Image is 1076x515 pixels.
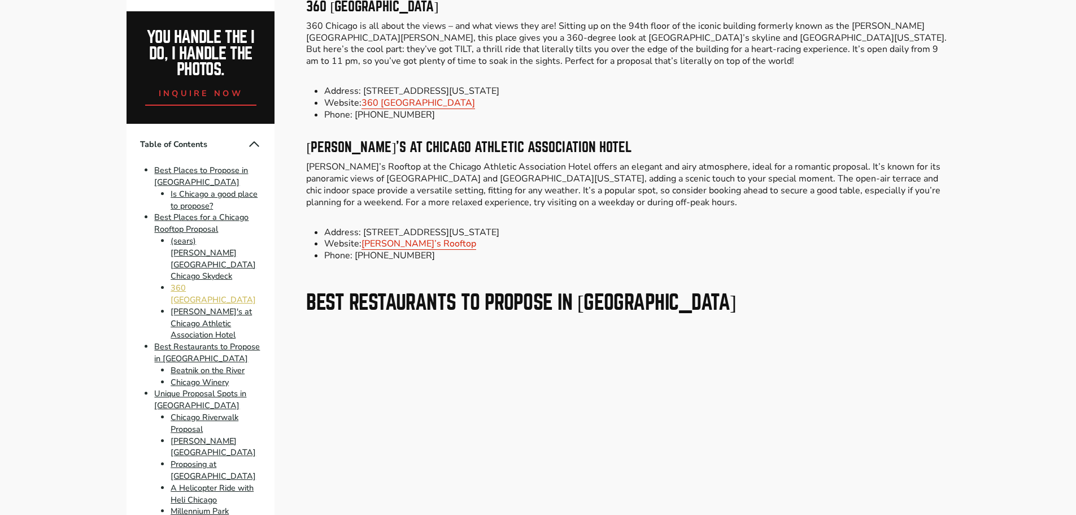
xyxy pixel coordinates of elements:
a: Best Places to Propose in [GEOGRAPHIC_DATA] [154,165,248,188]
button: Collapse Table of Contents [247,137,261,151]
a: Is Chicago a good place to propose? [171,188,258,211]
a: Unique Proposal Spots in [GEOGRAPHIC_DATA] [154,388,246,412]
span: Table of Contents [140,139,247,150]
h2: Best Restaurants to Propose in [GEOGRAPHIC_DATA] [306,292,949,313]
a: Chicago Riverwalk Proposal [171,412,238,435]
a: [PERSON_NAME]’s Rooftop [361,237,476,250]
li: Address: [STREET_ADDRESS][US_STATE] [324,85,949,97]
li: Website: [324,238,949,250]
a: Beatnik on the River [171,365,245,376]
a: (sears) [PERSON_NAME][GEOGRAPHIC_DATA] Chicago Skydeck [171,235,256,282]
li: Website: [324,97,949,109]
a: Chicago Winery [171,376,229,388]
li: Phone: [PHONE_NUMBER] [324,109,949,121]
a: 360 [GEOGRAPHIC_DATA] [171,282,256,305]
p: [PERSON_NAME]’s Rooftop at the Chicago Athletic Association Hotel offers an elegant and airy atmo... [306,161,949,208]
a: Best Restaurants to Propose in [GEOGRAPHIC_DATA] [154,341,260,364]
a: A Helicopter Ride with Heli Chicago [171,482,254,505]
li: Phone: [PHONE_NUMBER] [324,250,949,262]
h2: You handle the i do, I handle the photos. [139,29,263,78]
a: [PERSON_NAME]'s at Chicago Athletic Association Hotel [171,306,252,341]
h3: [PERSON_NAME]’s at Chicago Athletic Association Hotel [306,141,949,154]
a: inquire now [145,78,257,106]
a: Proposing at [GEOGRAPHIC_DATA] [171,458,256,482]
a: Best Places for a Chicago Rooftop Proposal [154,212,249,235]
span: inquire now [159,88,243,99]
li: Address: [STREET_ADDRESS][US_STATE] [324,227,949,239]
a: 360 [GEOGRAPHIC_DATA] [361,97,475,109]
a: [PERSON_NAME][GEOGRAPHIC_DATA] [171,435,256,458]
p: 360 Chicago is all about the views – and what views they are! Sitting up on the 94th floor of the... [306,20,949,67]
